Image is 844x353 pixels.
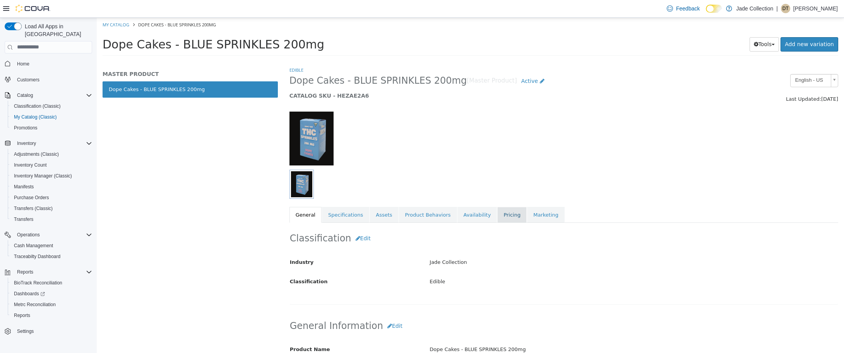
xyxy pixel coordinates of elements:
a: Pricing [401,189,430,205]
button: Transfers (Classic) [8,203,95,214]
span: Settings [17,328,34,334]
button: Manifests [8,181,95,192]
span: Home [17,61,29,67]
span: Classification (Classic) [11,102,92,111]
a: My Catalog (Classic) [11,112,60,122]
span: Purchase Orders [11,193,92,202]
span: Inventory [17,140,36,146]
span: Dashboards [11,289,92,298]
span: Manifests [14,184,34,190]
span: Reports [17,269,33,275]
h5: MASTER PRODUCT [6,53,181,60]
a: Transfers (Classic) [11,204,56,213]
span: BioTrack Reconciliation [14,280,62,286]
span: Dope Cakes - BLUE SPRINKLES 200mg [193,57,370,69]
span: Reports [11,311,92,320]
span: Dashboards [14,291,45,297]
button: Transfers [8,214,95,225]
span: Classification [193,261,231,267]
span: Transfers [11,215,92,224]
span: My Catalog (Classic) [11,112,92,122]
img: Cova [15,5,50,12]
a: Home [14,59,33,69]
a: Manifests [11,182,37,191]
span: Settings [14,326,92,336]
span: Purchase Orders [14,195,49,201]
a: Availability [361,189,401,205]
small: [Master Product] [370,60,420,66]
span: Traceabilty Dashboard [14,253,60,260]
span: Catalog [17,92,33,98]
span: Dope Cakes - BLUE SPRINKLES 200mg [6,20,228,33]
div: Dope Cakes - BLUE SPRINKLES 200mg [327,325,747,339]
button: Purchase Orders [8,192,95,203]
a: Product Behaviors [302,189,360,205]
a: Traceabilty Dashboard [11,252,63,261]
a: Transfers [11,215,36,224]
button: My Catalog (Classic) [8,112,95,122]
a: Assets [273,189,301,205]
span: Inventory Count [14,162,47,168]
a: Dashboards [11,289,48,298]
button: Catalog [2,90,95,101]
span: Inventory Manager (Classic) [11,171,92,181]
span: Transfers (Classic) [11,204,92,213]
span: English - US [694,57,731,69]
span: Metrc Reconciliation [14,301,56,308]
button: Metrc Reconciliation [8,299,95,310]
button: Adjustments (Classic) [8,149,95,160]
button: Inventory Count [8,160,95,170]
button: Home [2,58,95,69]
h2: General Information [193,301,741,315]
button: Catalog [14,91,36,100]
span: Adjustments (Classic) [14,151,59,157]
span: DT [782,4,789,13]
a: Purchase Orders [11,193,52,202]
a: Dope Cakes - BLUE SPRINKLES 200mg [6,64,181,80]
span: My Catalog (Classic) [14,114,57,120]
button: Operations [2,229,95,240]
span: Home [14,59,92,69]
span: Reports [14,312,30,319]
a: Customers [14,75,43,84]
span: Last Updated: [689,78,724,84]
button: Settings [2,325,95,337]
button: Classification (Classic) [8,101,95,112]
p: [PERSON_NAME] [793,4,838,13]
span: Metrc Reconciliation [11,300,92,309]
a: Dashboards [8,288,95,299]
span: Operations [14,230,92,239]
span: Manifests [11,182,92,191]
span: Traceabilty Dashboard [11,252,92,261]
h5: CATALOG SKU - HEZAE2A6 [193,74,601,81]
div: Desaray Thompson [781,4,790,13]
span: Promotions [14,125,38,131]
button: Reports [2,267,95,277]
a: Adjustments (Classic) [11,150,62,159]
span: Adjustments (Classic) [11,150,92,159]
div: Jade Collection [327,238,747,251]
button: Reports [8,310,95,321]
button: Traceabilty Dashboard [8,251,95,262]
div: Edible [327,257,747,271]
a: Metrc Reconciliation [11,300,59,309]
span: Product Name [193,329,233,334]
button: Edit [286,301,310,315]
button: BioTrack Reconciliation [8,277,95,288]
p: Jade Collection [736,4,773,13]
img: 150 [193,94,237,148]
span: Transfers (Classic) [14,205,53,212]
a: Feedback [664,1,703,16]
span: Industry [193,241,217,247]
button: Edit [255,214,278,228]
button: Reports [14,267,36,277]
a: Cash Management [11,241,56,250]
a: BioTrack Reconciliation [11,278,65,288]
span: Inventory [14,139,92,148]
p: | [776,4,778,13]
button: Inventory [14,139,39,148]
span: Load All Apps in [GEOGRAPHIC_DATA] [22,22,92,38]
a: Add new variation [684,19,741,34]
button: Inventory Manager (Classic) [8,170,95,181]
button: Customers [2,74,95,85]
